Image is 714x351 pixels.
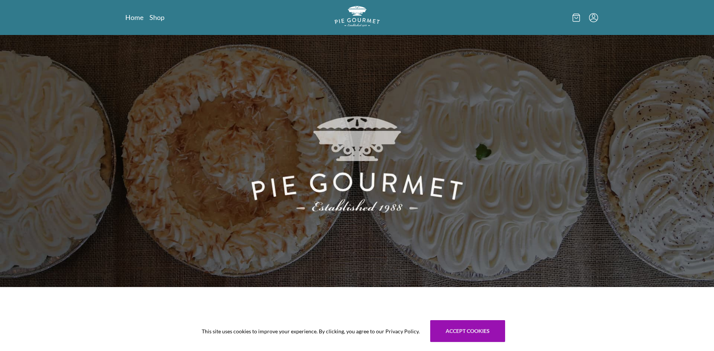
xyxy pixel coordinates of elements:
[430,320,505,342] button: Accept cookies
[125,13,143,22] a: Home
[202,327,420,335] span: This site uses cookies to improve your experience. By clicking, you agree to our Privacy Policy.
[335,6,380,29] a: Logo
[589,13,598,22] button: Menu
[335,6,380,27] img: logo
[149,13,164,22] a: Shop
